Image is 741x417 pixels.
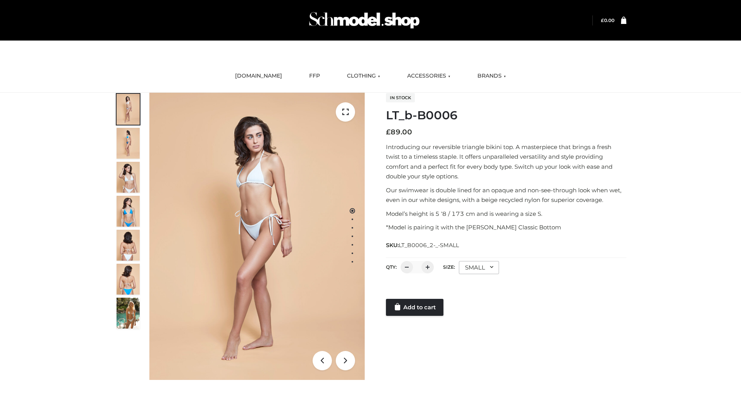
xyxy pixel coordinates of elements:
[117,94,140,125] img: ArielClassicBikiniTop_CloudNine_AzureSky_OW114ECO_1-scaled.jpg
[472,68,512,85] a: BRANDS
[386,209,626,219] p: Model’s height is 5 ‘8 / 173 cm and is wearing a size S.
[303,68,326,85] a: FFP
[386,299,443,316] a: Add to cart
[117,162,140,193] img: ArielClassicBikiniTop_CloudNine_AzureSky_OW114ECO_3-scaled.jpg
[601,17,614,23] bdi: 0.00
[229,68,288,85] a: [DOMAIN_NAME]
[601,17,614,23] a: £0.00
[386,264,397,270] label: QTY:
[399,242,459,249] span: LT_B0006_2-_-SMALL
[601,17,604,23] span: £
[386,185,626,205] p: Our swimwear is double lined for an opaque and non-see-through look when wet, even in our white d...
[117,298,140,329] img: Arieltop_CloudNine_AzureSky2.jpg
[386,93,415,102] span: In stock
[306,5,422,36] img: Schmodel Admin 964
[149,93,365,380] img: ArielClassicBikiniTop_CloudNine_AzureSky_OW114ECO_1
[459,261,499,274] div: SMALL
[386,222,626,232] p: *Model is pairing it with the [PERSON_NAME] Classic Bottom
[117,128,140,159] img: ArielClassicBikiniTop_CloudNine_AzureSky_OW114ECO_2-scaled.jpg
[117,196,140,227] img: ArielClassicBikiniTop_CloudNine_AzureSky_OW114ECO_4-scaled.jpg
[117,230,140,261] img: ArielClassicBikiniTop_CloudNine_AzureSky_OW114ECO_7-scaled.jpg
[386,128,391,136] span: £
[443,264,455,270] label: Size:
[386,241,460,250] span: SKU:
[386,108,626,122] h1: LT_b-B0006
[386,142,626,181] p: Introducing our reversible triangle bikini top. A masterpiece that brings a fresh twist to a time...
[117,264,140,295] img: ArielClassicBikiniTop_CloudNine_AzureSky_OW114ECO_8-scaled.jpg
[341,68,386,85] a: CLOTHING
[401,68,456,85] a: ACCESSORIES
[386,128,412,136] bdi: 89.00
